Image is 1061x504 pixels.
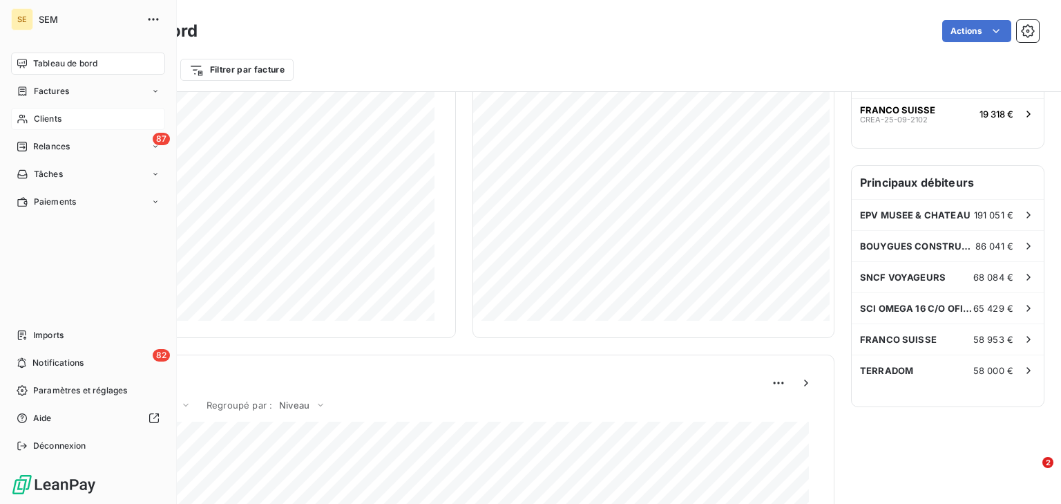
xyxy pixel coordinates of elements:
span: Niveau [279,400,309,411]
span: Relances [33,140,70,153]
span: Tableau de bord [33,57,97,70]
span: 86 041 € [975,241,1013,252]
button: Filtrer par facture [180,59,294,81]
span: Notifications [32,357,84,369]
span: 191 051 € [974,209,1013,221]
span: FRANCO SUISSE [860,334,937,345]
span: CREA-25-09-2102 [860,115,928,124]
iframe: Intercom live chat [1014,457,1047,490]
span: Regroupé par : [207,400,272,411]
span: Paiements [34,196,76,208]
span: 58 953 € [973,334,1013,345]
span: 65 429 € [973,303,1013,314]
span: TERRADOM [860,365,913,376]
span: SNCF VOYAGEURS [860,272,946,283]
span: 68 084 € [973,272,1013,283]
span: Clients [34,113,61,125]
span: Tâches [34,168,63,180]
span: 87 [153,133,170,145]
span: 82 [153,349,170,362]
span: 19 318 € [979,109,1013,120]
span: 2 [1042,457,1053,468]
span: Paramètres et réglages [33,384,127,397]
span: 58 000 € [973,365,1013,376]
div: SE [11,8,33,30]
span: EPV MUSEE & CHATEAU [860,209,971,221]
img: Logo LeanPay [11,474,97,496]
span: Factures [34,85,69,97]
span: FRANCO SUISSE [860,104,935,115]
h6: Principaux débiteurs [852,166,1044,199]
span: SCI OMEGA 16 C/O OFI-INVEST [860,303,973,314]
button: Actions [942,20,1011,42]
span: Aide [33,412,52,424]
span: Déconnexion [33,440,86,452]
a: Aide [11,407,165,429]
span: Imports [33,329,64,342]
button: FRANCO SUISSECREA-25-09-210219 318 € [852,98,1044,129]
span: BOUYGUES CONSTRUCTION IDF GUYANCOUR [860,241,975,252]
span: SEM [39,14,138,25]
